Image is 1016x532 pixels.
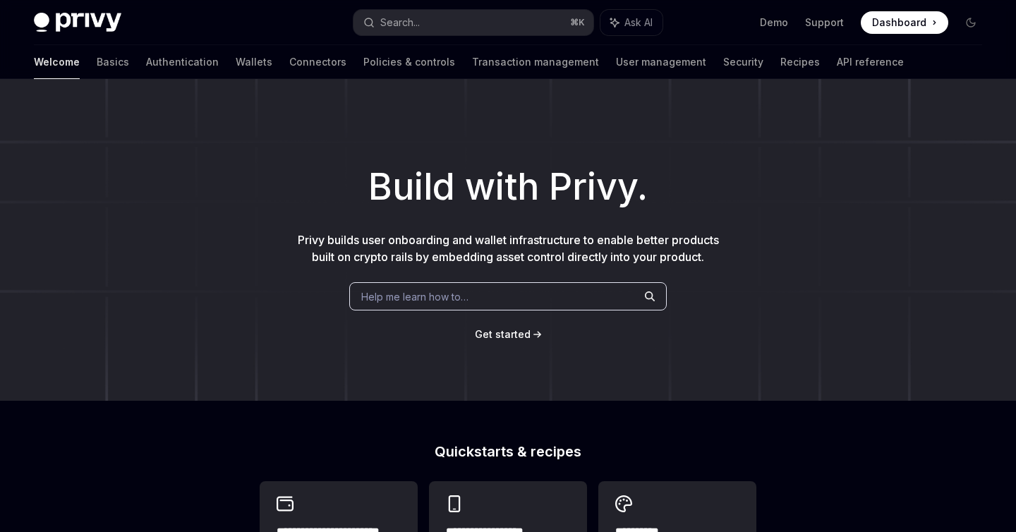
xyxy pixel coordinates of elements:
div: Search... [380,14,420,31]
span: ⌘ K [570,17,585,28]
button: Search...⌘K [353,10,593,35]
a: Wallets [236,45,272,79]
span: Ask AI [624,16,653,30]
a: API reference [837,45,904,79]
a: Transaction management [472,45,599,79]
span: Dashboard [872,16,926,30]
a: Security [723,45,763,79]
button: Ask AI [600,10,663,35]
h2: Quickstarts & recipes [260,445,756,459]
a: Welcome [34,45,80,79]
a: Demo [760,16,788,30]
h1: Build with Privy. [23,159,993,214]
a: Recipes [780,45,820,79]
img: dark logo [34,13,121,32]
a: User management [616,45,706,79]
a: Support [805,16,844,30]
a: Connectors [289,45,346,79]
button: Toggle dark mode [960,11,982,34]
a: Dashboard [861,11,948,34]
span: Privy builds user onboarding and wallet infrastructure to enable better products built on crypto ... [298,233,719,264]
a: Policies & controls [363,45,455,79]
span: Help me learn how to… [361,289,468,304]
a: Authentication [146,45,219,79]
a: Get started [475,327,531,341]
span: Get started [475,328,531,340]
a: Basics [97,45,129,79]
